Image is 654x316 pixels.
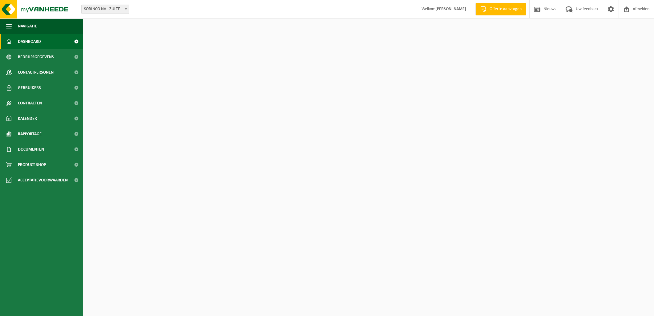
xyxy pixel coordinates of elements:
span: Rapportage [18,126,42,142]
span: Acceptatievoorwaarden [18,172,68,188]
span: SOBINCO NV - ZULTE [82,5,129,14]
strong: [PERSON_NAME] [435,7,466,11]
span: Contracten [18,95,42,111]
span: Kalender [18,111,37,126]
span: Gebruikers [18,80,41,95]
span: Bedrijfsgegevens [18,49,54,65]
span: Contactpersonen [18,65,54,80]
span: Navigatie [18,18,37,34]
a: Offerte aanvragen [475,3,526,15]
span: Documenten [18,142,44,157]
span: Product Shop [18,157,46,172]
span: Dashboard [18,34,41,49]
span: Offerte aanvragen [488,6,523,12]
span: SOBINCO NV - ZULTE [81,5,129,14]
